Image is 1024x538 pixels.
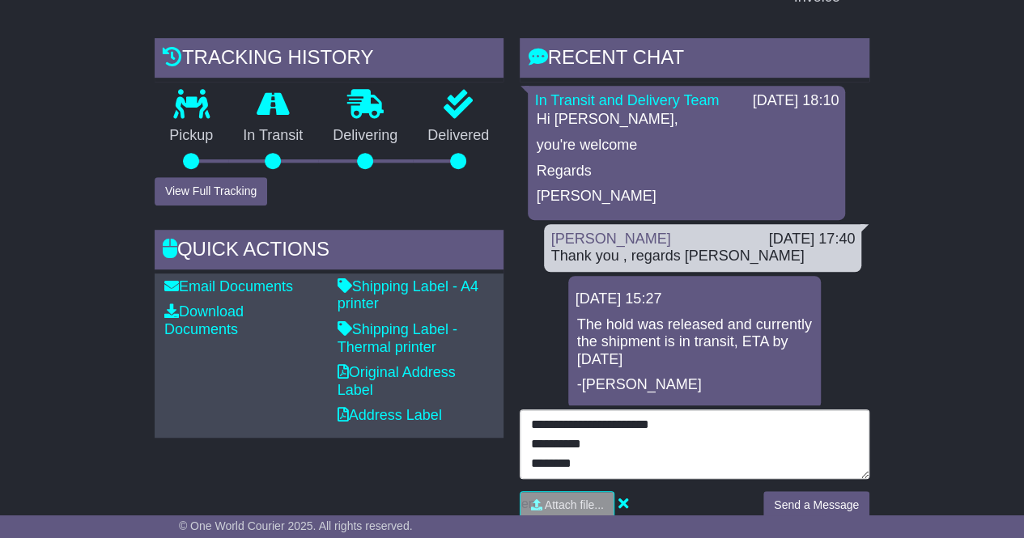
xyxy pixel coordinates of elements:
[763,491,869,519] button: Send a Message
[228,127,318,145] p: In Transit
[536,188,837,205] p: [PERSON_NAME]
[536,163,837,180] p: Regards
[338,278,478,312] a: Shipping Label - A4 printer
[536,111,837,129] p: Hi [PERSON_NAME],
[520,38,869,82] div: RECENT CHAT
[164,303,244,337] a: Download Documents
[338,321,457,355] a: Shipping Label - Thermal printer
[318,127,413,145] p: Delivering
[575,290,814,308] div: [DATE] 15:27
[550,248,855,265] div: Thank you , regards [PERSON_NAME]
[164,278,293,294] a: Email Documents
[155,230,504,273] div: Quick Actions
[338,407,442,423] a: Address Label
[536,137,837,155] p: you're welcome
[768,231,855,248] div: [DATE] 17:40
[550,231,670,247] a: [PERSON_NAME]
[413,127,504,145] p: Delivered
[155,177,267,205] button: View Full Tracking
[576,316,813,369] p: The hold was released and currently the shipment is in transit, ETA by [DATE]
[155,38,504,82] div: Tracking history
[155,127,228,145] p: Pickup
[534,92,719,108] a: In Transit and Delivery Team
[338,364,456,398] a: Original Address Label
[576,376,813,394] p: -[PERSON_NAME]
[752,92,839,110] div: [DATE] 18:10
[179,519,413,532] span: © One World Courier 2025. All rights reserved.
